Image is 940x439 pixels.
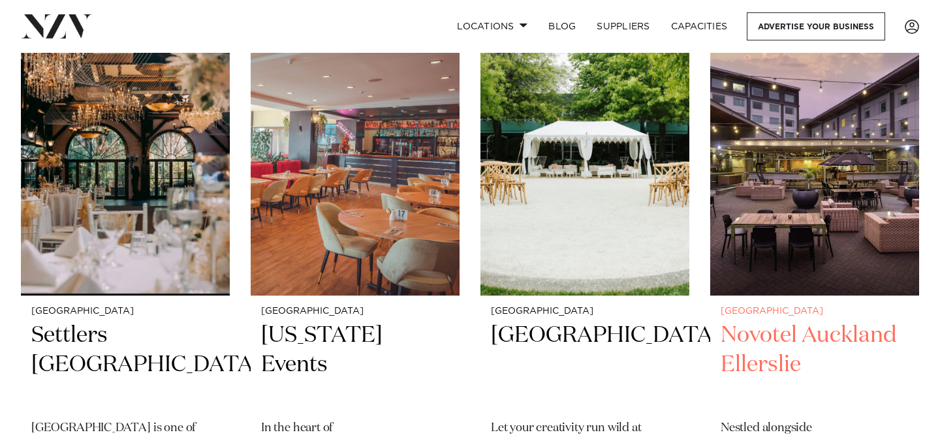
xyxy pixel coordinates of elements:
img: Dining area at Texas Events in Auckland [251,16,460,295]
small: [GEOGRAPHIC_DATA] [721,307,909,316]
h2: Settlers [GEOGRAPHIC_DATA] [31,321,219,409]
h2: [GEOGRAPHIC_DATA] [491,321,679,409]
a: Capacities [661,12,738,40]
h2: Novotel Auckland Ellerslie [721,321,909,409]
small: [GEOGRAPHIC_DATA] [261,307,449,316]
a: Advertise your business [747,12,885,40]
img: nzv-logo.png [21,14,92,38]
a: Locations [446,12,538,40]
small: [GEOGRAPHIC_DATA] [31,307,219,316]
a: SUPPLIERS [586,12,660,40]
a: BLOG [538,12,586,40]
small: [GEOGRAPHIC_DATA] [491,307,679,316]
h2: [US_STATE] Events [261,321,449,409]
